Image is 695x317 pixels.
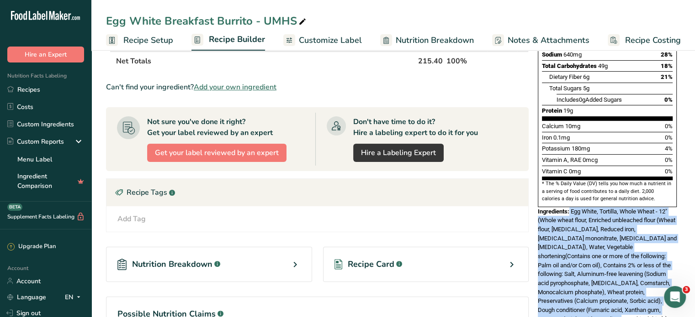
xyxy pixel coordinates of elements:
[147,144,286,162] button: Get your label reviewed by an expert
[579,96,585,103] span: 0g
[299,34,362,47] span: Customize Label
[106,82,529,93] div: Can't find your ingredient?
[542,123,564,130] span: Calcium
[563,107,573,114] span: 19g
[353,144,444,162] a: Hire a Labeling Expert
[492,30,589,51] a: Notes & Attachments
[565,123,580,130] span: 10mg
[396,34,474,47] span: Nutrition Breakdown
[661,51,673,58] span: 28%
[665,134,673,141] span: 0%
[132,258,212,270] span: Nutrition Breakdown
[65,291,84,302] div: EN
[553,134,570,141] span: 0.1mg
[7,242,56,251] div: Upgrade Plan
[661,62,673,69] span: 18%
[665,156,673,163] span: 0%
[353,116,478,138] div: Don't have time to do it? Hire a labeling expert to do it for you
[665,145,673,152] span: 4%
[665,168,673,175] span: 0%
[7,47,84,62] button: Hire an Expert
[542,134,552,141] span: Iron
[664,286,686,308] iframe: Intercom live chat
[542,156,581,163] span: Vitamin A, RAE
[542,107,562,114] span: Protein
[542,145,570,152] span: Potassium
[542,168,568,175] span: Vitamin C
[549,85,582,92] span: Total Sugars
[549,73,582,80] span: Dietary Fiber
[542,180,673,203] section: * The % Daily Value (DV) tells you how much a nutrient in a serving of food contributes to a dail...
[583,73,589,80] span: 6g
[114,51,416,70] th: Net Totals
[583,85,589,92] span: 5g
[147,116,273,138] div: Not sure you've done it right? Get your label reviewed by an expert
[542,62,597,69] span: Total Carbohydrates
[583,156,598,163] span: 0mcg
[283,30,362,51] a: Customize Label
[123,34,173,47] span: Recipe Setup
[572,145,590,152] span: 180mg
[7,203,22,211] div: BETA
[117,213,146,224] div: Add Tag
[348,258,394,270] span: Recipe Card
[106,179,528,206] div: Recipe Tags
[542,51,562,58] span: Sodium
[209,33,265,46] span: Recipe Builder
[7,137,64,146] div: Custom Reports
[508,34,589,47] span: Notes & Attachments
[106,30,173,51] a: Recipe Setup
[598,62,608,69] span: 49g
[538,208,569,215] span: Ingredients:
[608,30,681,51] a: Recipe Costing
[661,73,673,80] span: 21%
[106,13,308,29] div: Egg White Breakfast Burrito - UMHS
[191,29,265,51] a: Recipe Builder
[445,51,487,70] th: 100%
[194,82,276,93] span: Add your own ingredient
[7,289,46,305] a: Language
[557,96,622,103] span: Includes Added Sugars
[664,96,673,103] span: 0%
[569,168,581,175] span: 0mg
[380,30,474,51] a: Nutrition Breakdown
[665,123,673,130] span: 0%
[563,51,582,58] span: 640mg
[155,147,279,158] span: Get your label reviewed by an expert
[683,286,690,293] span: 3
[416,51,445,70] th: 215.40
[625,34,681,47] span: Recipe Costing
